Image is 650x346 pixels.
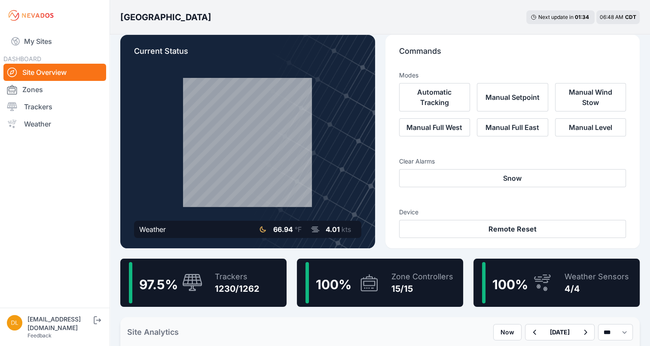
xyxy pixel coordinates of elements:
h3: Device [399,208,626,216]
img: dlay@prim.com [7,315,22,331]
a: Trackers [3,98,106,115]
nav: Breadcrumb [120,6,211,28]
a: 97.5%Trackers1230/1262 [120,259,287,307]
span: 4.01 [326,225,340,234]
h2: Site Analytics [127,326,179,338]
h3: Clear Alarms [399,157,626,166]
span: 66.94 [273,225,293,234]
a: Site Overview [3,64,106,81]
button: Remote Reset [399,220,626,238]
span: °F [295,225,302,234]
button: Manual Wind Stow [555,83,626,111]
p: Current Status [134,45,361,64]
button: [DATE] [543,324,577,340]
div: Weather [139,224,166,235]
button: Manual Full East [477,118,548,136]
button: Manual Full West [399,118,470,136]
img: Nevados [7,9,55,22]
div: 01 : 34 [575,14,590,21]
button: Automatic Tracking [399,83,470,111]
div: 4/4 [565,283,629,295]
div: Weather Sensors [565,271,629,283]
button: Manual Level [555,118,626,136]
button: Manual Setpoint [477,83,548,111]
button: Snow [399,169,626,187]
div: Trackers [215,271,259,283]
div: 15/15 [391,283,453,295]
a: Zones [3,81,106,98]
div: Zone Controllers [391,271,453,283]
span: kts [342,225,351,234]
span: 100 % [492,277,528,292]
div: 1230/1262 [215,283,259,295]
span: 100 % [316,277,351,292]
h3: Modes [399,71,418,80]
a: Weather [3,115,106,133]
button: Now [493,324,522,340]
span: Next update in [538,14,574,20]
a: 100%Weather Sensors4/4 [473,259,640,307]
span: 06:48 AM [600,14,623,20]
div: [EMAIL_ADDRESS][DOMAIN_NAME] [27,315,92,332]
a: 100%Zone Controllers15/15 [297,259,463,307]
a: My Sites [3,31,106,52]
a: Feedback [27,332,52,339]
span: DASHBOARD [3,55,41,62]
p: Commands [399,45,626,64]
span: 97.5 % [139,277,178,292]
h3: [GEOGRAPHIC_DATA] [120,11,211,23]
span: CDT [625,14,636,20]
